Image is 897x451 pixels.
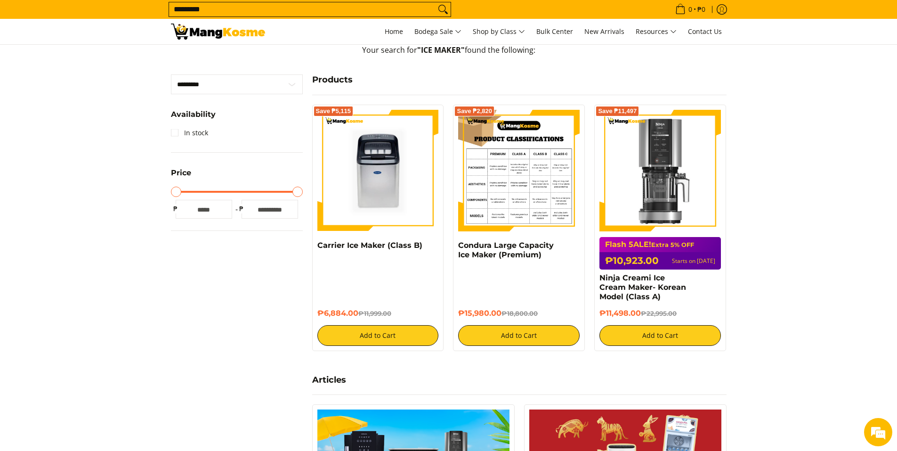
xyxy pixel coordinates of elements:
[501,310,538,317] del: ₱18,800.00
[687,6,694,13] span: 0
[473,26,525,38] span: Shop by Class
[532,19,578,44] a: Bulk Center
[317,110,439,231] img: Carrier Ice Maker (Class B)
[312,74,727,85] h4: Products
[631,19,681,44] a: Resources
[457,108,492,114] span: Save ₱2,820
[171,169,191,177] span: Price
[599,325,721,346] button: Add to Cart
[171,125,208,140] a: In stock
[598,108,637,114] span: Save ₱11,497
[683,19,727,44] a: Contact Us
[316,108,351,114] span: Save ₱5,115
[358,310,391,317] del: ₱11,999.00
[171,169,191,184] summary: Open
[458,325,580,346] button: Add to Cart
[171,44,727,66] p: Your search for found the following:
[580,19,629,44] a: New Arrivals
[688,27,722,36] span: Contact Us
[312,375,727,385] h4: Articles
[458,241,554,259] a: Condura Large Capacity Ice Maker (Premium)
[641,310,677,317] del: ₱22,995.00
[171,111,216,118] span: Availability
[536,27,573,36] span: Bulk Center
[599,309,721,318] h6: ₱11,498.00
[275,19,727,44] nav: Main Menu
[171,24,265,40] img: Search: 7 results found for &quot;ICE MAKER&quot; | Mang Kosme
[468,19,530,44] a: Shop by Class
[636,26,677,38] span: Resources
[599,110,721,231] img: ninja-creami-ice-cream-maker-gray-korean-model-full-view-mang-kosme
[385,27,403,36] span: Home
[599,273,686,301] a: Ninja Creami Ice Cream Maker- Korean Model (Class A)
[458,309,580,318] h6: ₱15,980.00
[317,241,422,250] a: Carrier Ice Maker (Class B)
[458,110,580,231] img: Condura Large Capacity Ice Maker (Premium) - 0
[317,309,439,318] h6: ₱6,884.00
[584,27,624,36] span: New Arrivals
[171,111,216,125] summary: Open
[436,2,451,16] button: Search
[417,45,465,55] strong: "ICE MAKER"
[380,19,408,44] a: Home
[414,26,461,38] span: Bodega Sale
[237,204,246,213] span: ₱
[672,4,708,15] span: •
[696,6,707,13] span: ₱0
[317,325,439,346] button: Add to Cart
[171,204,180,213] span: ₱
[410,19,466,44] a: Bodega Sale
